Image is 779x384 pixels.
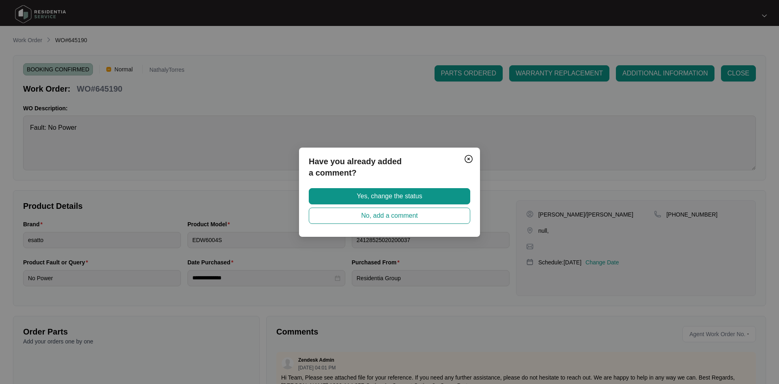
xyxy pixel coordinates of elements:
[309,208,470,224] button: No, add a comment
[309,167,470,178] p: a comment?
[309,156,470,167] p: Have you already added
[462,152,475,165] button: Close
[309,188,470,204] button: Yes, change the status
[361,211,418,221] span: No, add a comment
[357,191,422,201] span: Yes, change the status
[464,154,473,164] img: closeCircle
